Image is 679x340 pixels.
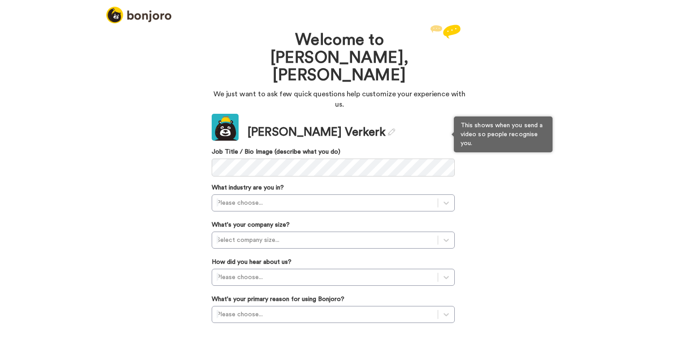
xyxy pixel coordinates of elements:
label: What's your primary reason for using Bonjoro? [212,295,344,304]
div: This shows when you send a video so people recognise you. [454,116,553,152]
p: We just want to ask few quick questions help customize your experience with us. [212,89,467,110]
div: [PERSON_NAME] Verkerk [248,124,395,141]
label: Job Title / Bio Image (describe what you do) [212,147,455,156]
h1: Welcome to [PERSON_NAME], [PERSON_NAME] [239,31,440,85]
img: logo_full.png [106,7,171,23]
label: What's your company size? [212,220,290,229]
label: How did you hear about us? [212,258,292,267]
label: What industry are you in? [212,183,284,192]
img: reply.svg [430,25,461,39]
